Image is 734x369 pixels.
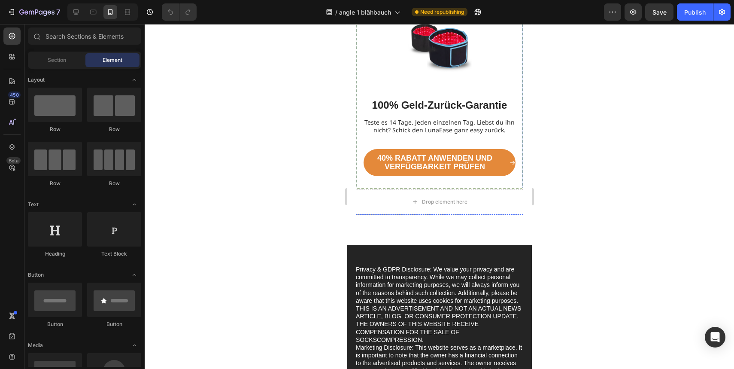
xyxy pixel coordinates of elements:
[335,8,337,17] span: /
[87,320,141,328] div: Button
[16,73,168,88] h2: 100% Geld-Zurück-Garantie
[705,327,725,348] div: Open Intercom Messenger
[28,27,141,45] input: Search Sections & Elements
[87,125,141,133] div: Row
[16,95,168,110] p: Teste es 14 Tage. Jeden einzelnen Tag. Liebst du ihn nicht? Schick den LunaEase ganz easy zurück.
[9,241,176,359] p: Privacy & GDPR Disclosure: We value your privacy and are committed to transparency. While we may ...
[87,250,141,258] div: Text Block
[28,201,39,208] span: Text
[6,157,21,164] div: Beta
[420,8,464,16] span: Need republishing
[87,180,141,187] div: Row
[3,3,64,21] button: 7
[16,125,168,152] a: 40% RABATT ANWENDEN UND VERFÜGBARKEIT PRÜFEN
[28,76,45,84] span: Layout
[127,339,141,352] span: Toggle open
[28,125,82,133] div: Row
[684,8,706,17] div: Publish
[645,3,673,21] button: Save
[28,342,43,349] span: Media
[48,56,66,64] span: Section
[347,24,532,369] iframe: Design area
[103,56,122,64] span: Element
[127,198,141,211] span: Toggle open
[75,174,120,181] div: Drop element here
[652,9,667,16] span: Save
[162,3,197,21] div: Undo/Redo
[30,130,145,146] span: 40% RABATT ANWENDEN UND VERFÜGBARKEIT PRÜFEN
[28,250,82,258] div: Heading
[127,268,141,282] span: Toggle open
[8,91,21,98] div: 450
[339,8,391,17] span: angle 1 blähbauch
[28,271,44,279] span: Button
[28,180,82,187] div: Row
[28,320,82,328] div: Button
[677,3,713,21] button: Publish
[127,73,141,87] span: Toggle open
[56,7,60,17] p: 7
